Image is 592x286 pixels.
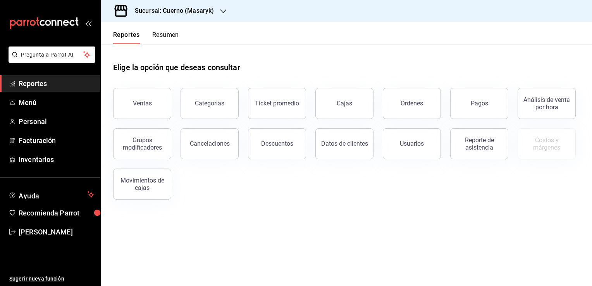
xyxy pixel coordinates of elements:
[19,98,37,107] font: Menú
[523,136,571,151] div: Costos y márgenes
[113,31,179,44] div: Pestañas de navegación
[19,190,84,199] span: Ayuda
[248,88,306,119] button: Ticket promedio
[9,276,64,282] font: Sugerir nueva función
[113,62,240,73] h1: Elige la opción que deseas consultar
[518,128,576,159] button: Contrata inventarios para ver este reporte
[118,177,166,191] div: Movimientos de cajas
[9,47,95,63] button: Pregunta a Parrot AI
[181,88,239,119] button: Categorías
[383,88,441,119] button: Órdenes
[152,31,179,44] button: Resumen
[113,128,171,159] button: Grupos modificadores
[19,209,79,217] font: Recomienda Parrot
[181,128,239,159] button: Cancelaciones
[133,100,152,107] div: Ventas
[21,51,83,59] span: Pregunta a Parrot AI
[261,140,293,147] div: Descuentos
[85,20,91,26] button: open_drawer_menu
[19,155,54,164] font: Inventarios
[190,140,230,147] div: Cancelaciones
[19,117,47,126] font: Personal
[400,140,424,147] div: Usuarios
[113,31,140,39] font: Reportes
[401,100,423,107] div: Órdenes
[450,88,508,119] button: Pagos
[523,96,571,111] div: Análisis de venta por hora
[255,100,299,107] div: Ticket promedio
[248,128,306,159] button: Descuentos
[321,140,368,147] div: Datos de clientes
[315,128,373,159] button: Datos de clientes
[19,228,73,236] font: [PERSON_NAME]
[455,136,503,151] div: Reporte de asistencia
[518,88,576,119] button: Análisis de venta por hora
[19,136,56,145] font: Facturación
[195,100,224,107] div: Categorías
[337,99,353,108] div: Cajas
[113,88,171,119] button: Ventas
[315,88,373,119] a: Cajas
[129,6,214,16] h3: Sucursal: Cuerno (Masaryk)
[450,128,508,159] button: Reporte de asistencia
[5,56,95,64] a: Pregunta a Parrot AI
[113,169,171,200] button: Movimientos de cajas
[471,100,488,107] div: Pagos
[118,136,166,151] div: Grupos modificadores
[19,79,47,88] font: Reportes
[383,128,441,159] button: Usuarios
